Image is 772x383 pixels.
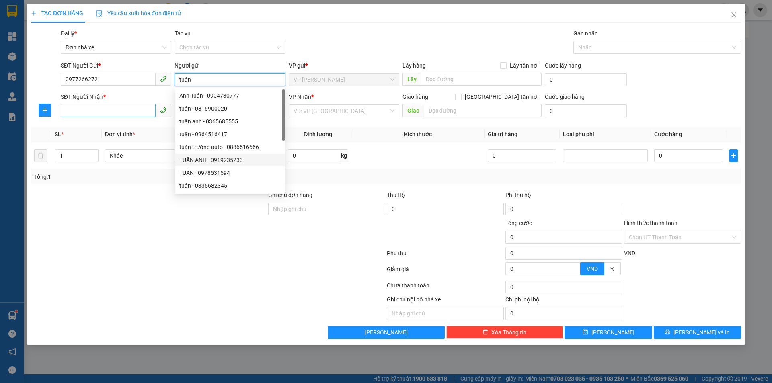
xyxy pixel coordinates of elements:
[304,131,332,137] span: Định lượng
[175,61,285,70] div: Người gửi
[61,61,171,70] div: SĐT Người Gửi
[110,150,185,162] span: Khác
[175,30,191,37] label: Tác vụ
[488,131,517,137] span: Giá trị hàng
[404,131,432,137] span: Kích thước
[545,94,585,100] label: Cước giao hàng
[294,74,394,86] span: VP LÊ HỒNG PHONG
[491,328,526,337] span: Xóa Thông tin
[179,181,280,190] div: tuấn - 0335682345
[175,166,285,179] div: TUẤN - 0978531594
[545,73,627,86] input: Cước lấy hàng
[66,41,166,53] span: Đơn nhà xe
[268,192,312,198] label: Ghi chú đơn hàng
[175,115,285,128] div: tuấn anh - 0365685555
[731,12,737,18] span: close
[624,220,678,226] label: Hình thức thanh toán
[387,307,504,320] input: Nhập ghi chú
[179,168,280,177] div: TUẤN - 0978531594
[179,143,280,152] div: tuấn trường auto - 0886516666
[505,190,622,203] div: Phí thu hộ
[424,104,542,117] input: Dọc đường
[573,30,598,37] label: Gán nhãn
[105,131,135,137] span: Đơn vị tính
[10,53,62,59] strong: Hotline : 0889 23 23 23
[175,179,285,192] div: tuấn - 0335682345
[268,203,385,215] input: Ghi chú đơn hàng
[179,104,280,113] div: tuấn - 0816900020
[386,249,505,263] div: Phụ thu
[175,89,285,102] div: Anh Tuấn - 0904730777
[64,26,131,37] span: LHP1110250998
[545,104,627,117] input: Cước giao hàng
[723,4,745,27] button: Close
[565,326,652,339] button: save[PERSON_NAME]
[505,220,532,226] span: Tổng cước
[665,329,670,336] span: printer
[591,328,634,337] span: [PERSON_NAME]
[34,172,298,181] div: Tổng: 1
[587,266,598,272] span: VND
[446,326,563,339] button: deleteXóa Thông tin
[61,92,171,101] div: SĐT Người Nhận
[673,328,730,337] span: [PERSON_NAME] và In
[31,10,37,16] span: plus
[583,329,588,336] span: save
[729,149,738,162] button: plus
[421,73,542,86] input: Dọc đường
[387,192,405,198] span: Thu Hộ
[488,149,556,162] input: 0
[96,10,103,17] img: icon
[482,329,488,336] span: delete
[462,92,542,101] span: [GEOGRAPHIC_DATA] tận nơi
[545,62,581,69] label: Cước lấy hàng
[289,61,399,70] div: VP gửi
[560,127,651,142] th: Loại phụ phí
[402,73,421,86] span: Lấy
[387,295,504,307] div: Ghi chú nội bộ nhà xe
[340,149,348,162] span: kg
[175,154,285,166] div: TUẤN ANH - 0919235233
[160,76,166,82] span: phone
[624,250,635,256] span: VND
[96,10,181,16] span: Yêu cầu xuất hóa đơn điện tử
[175,102,285,115] div: tuấn - 0816900020
[610,266,614,272] span: %
[654,131,682,137] span: Cước hàng
[39,104,51,117] button: plus
[654,326,741,339] button: printer[PERSON_NAME] và In
[386,281,505,295] div: Chưa thanh toán
[175,128,285,141] div: tuấn - 0964516417
[175,141,285,154] div: tuấn trường auto - 0886516666
[55,131,61,137] span: SL
[365,328,408,337] span: [PERSON_NAME]
[179,156,280,164] div: TUẤN ANH - 0919235233
[386,265,505,279] div: Giảm giá
[507,61,542,70] span: Lấy tận nơi
[402,62,426,69] span: Lấy hàng
[402,94,428,100] span: Giao hàng
[179,117,280,126] div: tuấn anh - 0365685555
[4,23,8,60] img: logo
[179,91,280,100] div: Anh Tuấn - 0904730777
[328,326,445,339] button: [PERSON_NAME]
[289,94,311,100] span: VP Nhận
[402,104,424,117] span: Giao
[179,130,280,139] div: tuấn - 0964516417
[16,34,56,51] strong: PHIẾU GỬI HÀNG
[160,107,166,113] span: phone
[730,152,737,159] span: plus
[61,30,77,37] span: Đại lý
[34,149,47,162] button: delete
[31,10,83,16] span: TẠO ĐƠN HÀNG
[39,107,51,113] span: plus
[505,295,622,307] div: Chi phí nội bộ
[14,6,58,33] strong: CÔNG TY TNHH VĨNH QUANG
